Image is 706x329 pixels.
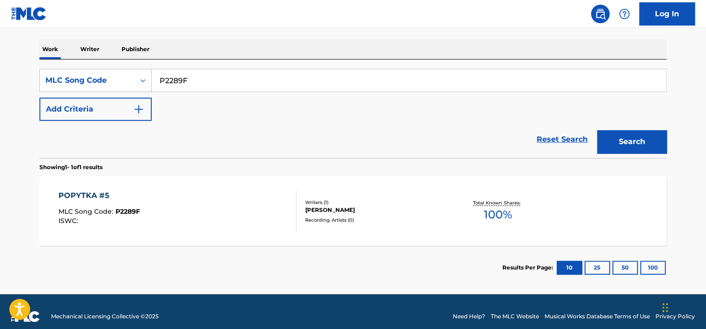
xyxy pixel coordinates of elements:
span: P2289F [116,207,140,216]
a: Musical Works Database Terms of Use [545,312,650,321]
img: search [595,8,606,20]
span: MLC Song Code : [58,207,116,216]
div: Help [615,5,634,23]
img: MLC Logo [11,7,47,20]
div: চ্যাট উইজেট [660,284,706,329]
div: Writers ( 1 ) [305,199,445,206]
div: POPYTKA #5 [58,190,140,201]
form: Search Form [39,69,667,158]
div: MLC Song Code [45,75,129,86]
button: 25 [584,261,610,275]
a: Privacy Policy [655,312,695,321]
button: Add Criteria [39,98,152,121]
a: The MLC Website [491,312,539,321]
a: Reset Search [532,129,592,150]
button: 50 [612,261,638,275]
button: 10 [557,261,582,275]
div: টেনে আনুন [662,294,668,322]
p: Publisher [119,39,152,59]
iframe: Chat Widget [660,284,706,329]
img: help [619,8,630,20]
p: Writer [77,39,102,59]
a: Need Help? [453,312,485,321]
a: POPYTKA #5MLC Song Code:P2289FISWC:Writers (1)[PERSON_NAME]Recording Artists (0)Total Known Share... [39,176,667,246]
span: 100 % [483,206,512,223]
button: 100 [640,261,666,275]
span: Mechanical Licensing Collective © 2025 [51,312,159,321]
img: logo [11,311,40,322]
a: Log In [639,2,695,26]
div: [PERSON_NAME] [305,206,445,214]
img: 9d2ae6d4665cec9f34b9.svg [133,104,144,115]
div: Recording Artists ( 0 ) [305,217,445,224]
p: Work [39,39,61,59]
p: Results Per Page: [502,263,555,272]
button: Search [597,130,667,153]
p: Showing 1 - 1 of 1 results [39,163,103,171]
a: Public Search [591,5,610,23]
p: Total Known Shares: [473,199,522,206]
span: ISWC : [58,217,80,225]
